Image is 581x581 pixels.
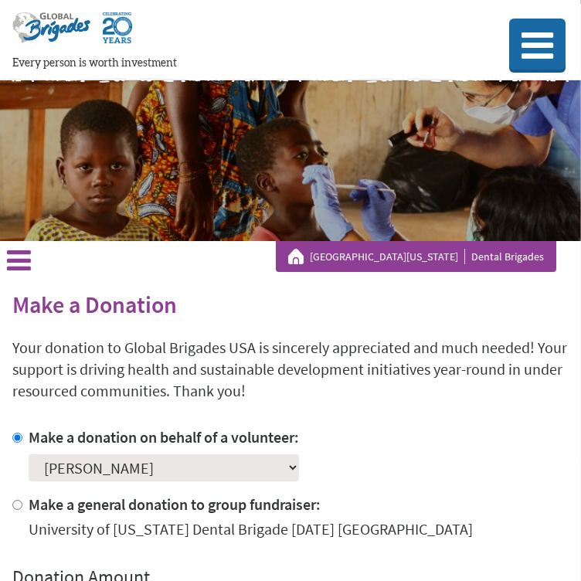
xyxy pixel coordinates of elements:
[310,249,465,264] a: [GEOGRAPHIC_DATA][US_STATE]
[29,518,473,540] div: University of [US_STATE] Dental Brigade [DATE] [GEOGRAPHIC_DATA]
[12,337,569,402] p: Your donation to Global Brigades USA is sincerely appreciated and much needed! Your support is dr...
[29,494,321,514] label: Make a general donation to group fundraiser:
[29,427,299,447] label: Make a donation on behalf of a volunteer:
[12,12,90,56] img: Global Brigades Logo
[12,56,476,71] p: Every person is worth investment
[288,249,544,264] div: Dental Brigades
[103,12,132,56] img: Global Brigades Celebrating 20 Years
[12,290,569,318] h2: Make a Donation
